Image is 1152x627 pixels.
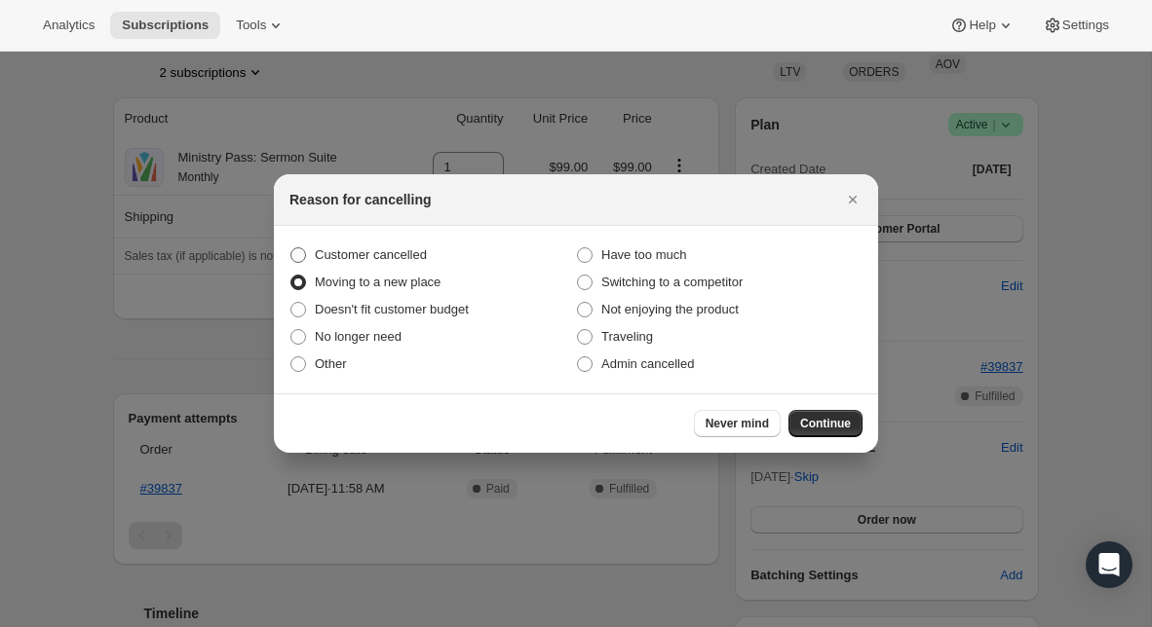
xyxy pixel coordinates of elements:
[800,416,851,431] span: Continue
[706,416,769,431] span: Never mind
[315,275,441,289] span: Moving to a new place
[122,18,209,33] span: Subscriptions
[788,410,863,437] button: Continue
[289,190,431,209] h2: Reason for cancelling
[601,302,739,316] span: Not enjoying the product
[315,302,469,316] span: Doesn't fit customer budget
[315,247,427,262] span: Customer cancelled
[224,12,297,39] button: Tools
[1031,12,1121,39] button: Settings
[694,410,781,437] button: Never mind
[315,356,347,371] span: Other
[601,275,743,289] span: Switching to a competitor
[601,329,653,344] span: Traveling
[31,12,106,39] button: Analytics
[839,186,866,213] button: Close
[315,329,402,344] span: No longer need
[1086,541,1133,588] div: Open Intercom Messenger
[601,356,694,371] span: Admin cancelled
[938,12,1026,39] button: Help
[43,18,95,33] span: Analytics
[969,18,995,33] span: Help
[1062,18,1109,33] span: Settings
[236,18,266,33] span: Tools
[601,247,686,262] span: Have too much
[110,12,220,39] button: Subscriptions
